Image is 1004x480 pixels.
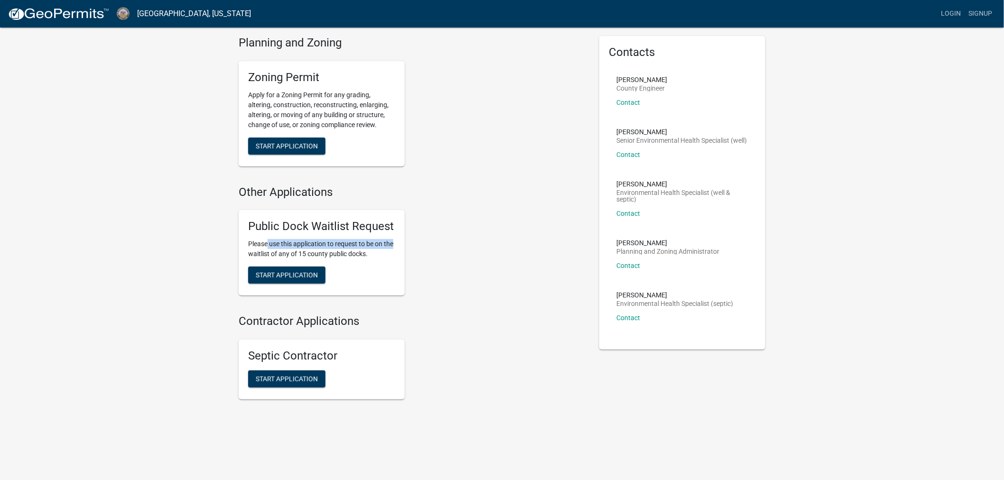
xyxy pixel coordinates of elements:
[239,185,585,199] h4: Other Applications
[256,375,318,382] span: Start Application
[248,239,395,259] p: Please use this application to request to be on the waitlist of any of 15 county public docks.
[616,99,640,106] a: Contact
[137,6,251,22] a: [GEOGRAPHIC_DATA], [US_STATE]
[239,36,585,50] h4: Planning and Zoning
[248,267,325,284] button: Start Application
[616,129,747,135] p: [PERSON_NAME]
[616,137,747,144] p: Senior Environmental Health Specialist (well)
[248,138,325,155] button: Start Application
[616,262,640,269] a: Contact
[616,248,719,255] p: Planning and Zoning Administrator
[256,271,318,279] span: Start Application
[248,370,325,388] button: Start Application
[616,76,667,83] p: [PERSON_NAME]
[248,71,395,84] h5: Zoning Permit
[616,181,748,187] p: [PERSON_NAME]
[616,240,719,246] p: [PERSON_NAME]
[239,314,585,328] h4: Contractor Applications
[256,142,318,149] span: Start Application
[248,90,395,130] p: Apply for a Zoning Permit for any grading, altering, construction, reconstructing, enlarging, alt...
[239,314,585,407] wm-workflow-list-section: Contractor Applications
[616,314,640,322] a: Contact
[965,5,996,23] a: Signup
[938,5,965,23] a: Login
[616,292,733,298] p: [PERSON_NAME]
[616,151,640,158] a: Contact
[616,85,667,92] p: County Engineer
[616,300,733,307] p: Environmental Health Specialist (septic)
[616,210,640,217] a: Contact
[248,220,395,233] h5: Public Dock Waitlist Request
[117,7,130,20] img: Cerro Gordo County, Iowa
[248,349,395,363] h5: Septic Contractor
[609,46,756,59] h5: Contacts
[616,189,748,203] p: Environmental Health Specialist (well & septic)
[239,185,585,304] wm-workflow-list-section: Other Applications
